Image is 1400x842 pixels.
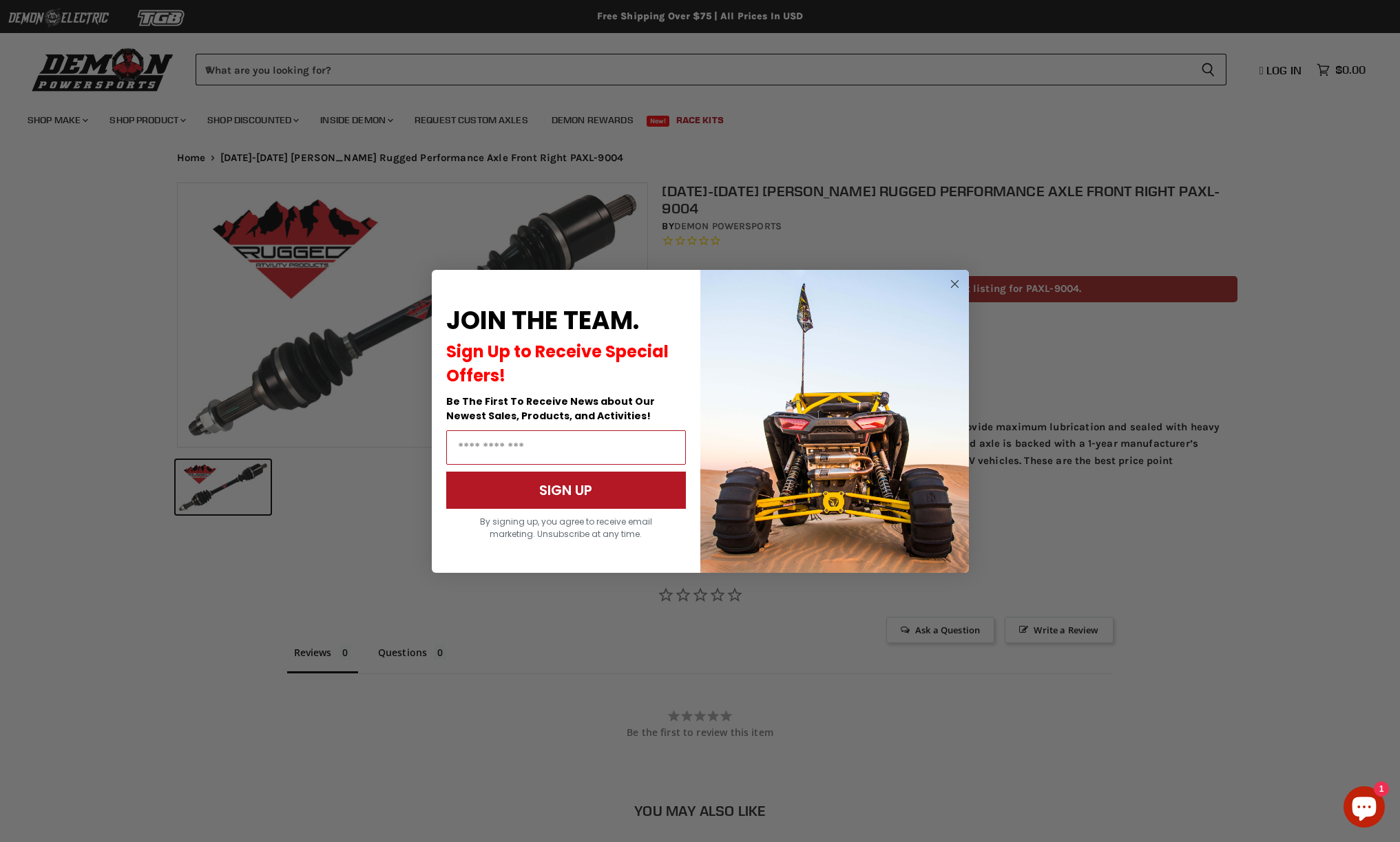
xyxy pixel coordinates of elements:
[946,275,963,293] button: Close dialog
[700,270,969,573] img: a9095488-b6e7-41ba-879d-588abfab540b.jpeg
[1339,786,1389,831] inbox-online-store-chat: Shopify online store chat
[480,516,652,540] span: By signing up, you agree to receive email marketing. Unsubscribe at any time.
[446,340,669,387] span: Sign Up to Receive Special Offers!
[446,430,686,465] input: Email Address
[446,394,655,423] span: Be The First To Receive News about Our Newest Sales, Products, and Activities!
[446,303,639,338] span: JOIN THE TEAM.
[446,472,686,509] button: SIGN UP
